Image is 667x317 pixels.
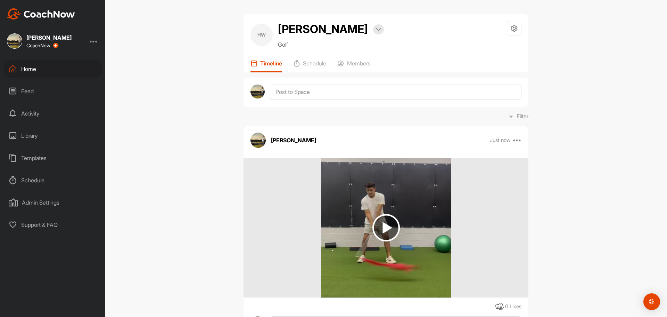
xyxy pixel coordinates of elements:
[250,24,273,46] div: HW
[4,149,102,167] div: Templates
[372,214,400,241] img: play
[278,21,368,38] h2: [PERSON_NAME]
[505,303,521,311] div: 0 Likes
[490,137,511,144] p: Just now
[7,8,75,19] img: CoachNow
[303,60,326,67] p: Schedule
[250,133,266,148] img: avatar
[4,60,102,78] div: Home
[4,82,102,100] div: Feed
[643,293,660,310] div: Open Intercom Messenger
[4,194,102,211] div: Admin Settings
[321,158,451,298] img: media
[4,127,102,144] div: Library
[517,112,528,120] p: Filter
[250,85,265,99] img: avatar
[7,33,22,49] img: square_9a2f47b6fabe5c3e6d7c00687b59be2d.jpg
[271,136,316,144] p: [PERSON_NAME]
[4,216,102,233] div: Support & FAQ
[278,40,384,49] p: Golf
[347,60,371,67] p: Members
[4,172,102,189] div: Schedule
[376,28,381,31] img: arrow-down
[26,43,58,48] div: CoachNow
[260,60,282,67] p: Timeline
[4,105,102,122] div: Activity
[26,35,72,40] div: [PERSON_NAME]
